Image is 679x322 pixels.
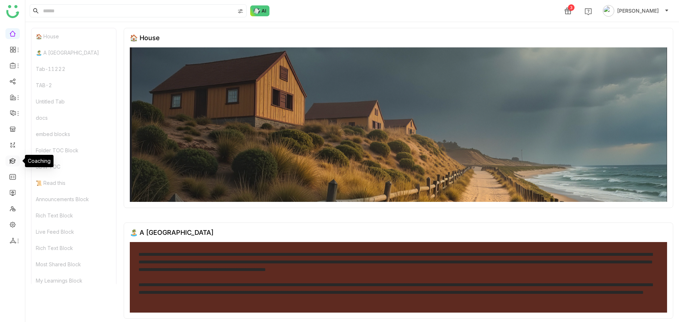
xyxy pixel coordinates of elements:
img: search-type.svg [238,8,243,14]
button: [PERSON_NAME] [601,5,670,17]
div: Announcements Block [31,191,116,207]
div: Coaching [25,155,54,167]
div: 🏠 House [130,34,160,42]
div: Folder TOC Block [31,142,116,158]
div: SDW TOC [31,158,116,175]
div: 📜 Read this [31,175,116,191]
img: ask-buddy-normal.svg [250,5,270,16]
img: logo [6,5,19,18]
div: 🏝️ A [GEOGRAPHIC_DATA] [31,45,116,61]
div: 3 [568,4,575,11]
div: My Learnings Block [31,272,116,289]
div: TAB-2 [31,77,116,93]
img: avatar [603,5,614,17]
div: Untitled Tab [31,93,116,110]
div: 🏠 House [31,28,116,45]
span: [PERSON_NAME] [617,7,659,15]
img: 68553b2292361c547d91f02a [130,47,667,202]
div: Rich Text Block [31,207,116,224]
div: 🏝️ A [GEOGRAPHIC_DATA] [130,229,214,236]
div: embed blocks [31,126,116,142]
div: Most Shared Block [31,256,116,272]
img: help.svg [585,8,592,15]
div: docs [31,110,116,126]
div: Live Feed Block [31,224,116,240]
div: Tab-11222 [31,61,116,77]
div: Rich Text Block [31,240,116,256]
